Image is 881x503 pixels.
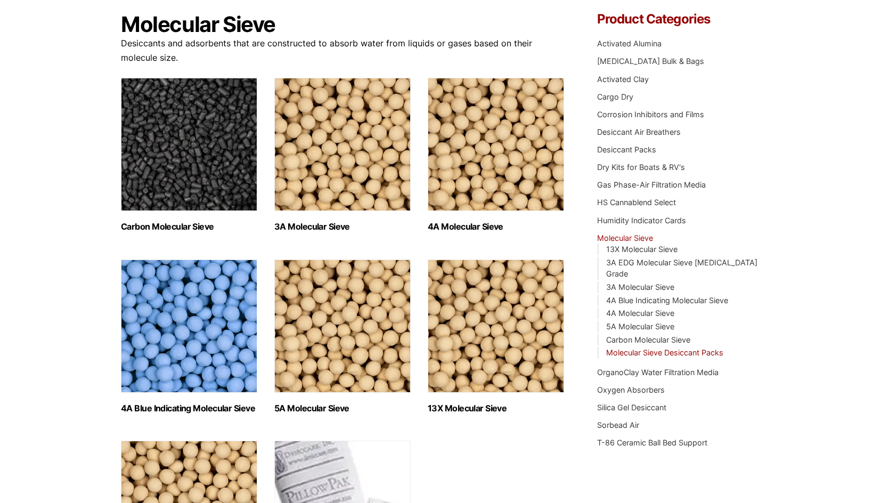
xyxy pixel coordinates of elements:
[428,403,564,413] h2: 13X Molecular Sieve
[121,36,565,65] p: Desiccants and adsorbents that are constructed to absorb water from liquids or gases based on the...
[121,259,257,413] a: Visit product category 4A Blue Indicating Molecular Sieve
[597,233,653,242] a: Molecular Sieve
[121,222,257,232] h2: Carbon Molecular Sieve
[597,198,676,207] a: HS Cannablend Select
[428,259,564,393] img: 13X Molecular Sieve
[121,78,257,232] a: Visit product category Carbon Molecular Sieve
[597,420,639,429] a: Sorbead Air
[606,309,674,318] a: 4A Molecular Sieve
[274,78,411,232] a: Visit product category 3A Molecular Sieve
[121,13,565,36] h1: Molecular Sieve
[428,78,564,211] img: 4A Molecular Sieve
[606,335,690,344] a: Carbon Molecular Sieve
[597,385,665,394] a: Oxygen Absorbers
[597,368,719,377] a: OrganoClay Water Filtration Media
[597,127,681,136] a: Desiccant Air Breathers
[597,216,686,225] a: Humidity Indicator Cards
[597,180,706,189] a: Gas Phase-Air Filtration Media
[121,403,257,413] h2: 4A Blue Indicating Molecular Sieve
[121,259,257,393] img: 4A Blue Indicating Molecular Sieve
[121,78,257,211] img: Carbon Molecular Sieve
[597,110,704,119] a: Corrosion Inhibitors and Films
[606,282,674,291] a: 3A Molecular Sieve
[606,245,678,254] a: 13X Molecular Sieve
[597,403,666,412] a: Silica Gel Desiccant
[597,92,633,101] a: Cargo Dry
[606,258,757,279] a: 3A EDG Molecular Sieve [MEDICAL_DATA] Grade
[428,259,564,413] a: Visit product category 13X Molecular Sieve
[606,322,674,331] a: 5A Molecular Sieve
[274,259,411,393] img: 5A Molecular Sieve
[606,296,728,305] a: 4A Blue Indicating Molecular Sieve
[428,222,564,232] h2: 4A Molecular Sieve
[597,145,656,154] a: Desiccant Packs
[274,222,411,232] h2: 3A Molecular Sieve
[274,403,411,413] h2: 5A Molecular Sieve
[597,438,707,447] a: T-86 Ceramic Ball Bed Support
[597,56,704,66] a: [MEDICAL_DATA] Bulk & Bags
[597,163,685,172] a: Dry Kits for Boats & RV's
[274,259,411,413] a: Visit product category 5A Molecular Sieve
[274,78,411,211] img: 3A Molecular Sieve
[606,348,723,357] a: Molecular Sieve Desiccant Packs
[597,13,760,26] h4: Product Categories
[428,78,564,232] a: Visit product category 4A Molecular Sieve
[597,75,649,84] a: Activated Clay
[597,39,662,48] a: Activated Alumina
